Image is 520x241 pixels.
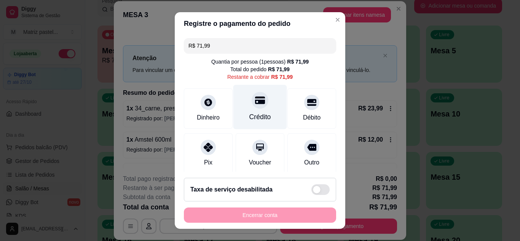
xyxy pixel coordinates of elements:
div: R$ 71,99 [271,73,293,81]
div: Quantia por pessoa ( 1 pessoas) [211,58,309,65]
div: Débito [303,113,321,122]
h2: Taxa de serviço desabilitada [190,185,273,194]
header: Registre o pagamento do pedido [175,12,345,35]
div: Voucher [249,158,271,167]
div: Restante a cobrar [227,73,293,81]
div: Dinheiro [197,113,220,122]
input: Ex.: hambúrguer de cordeiro [188,38,332,53]
div: Pix [204,158,212,167]
button: Close [332,14,344,26]
div: Crédito [249,112,271,122]
div: R$ 71,99 [268,65,290,73]
div: Total do pedido [230,65,290,73]
div: Outro [304,158,319,167]
div: R$ 71,99 [287,58,309,65]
